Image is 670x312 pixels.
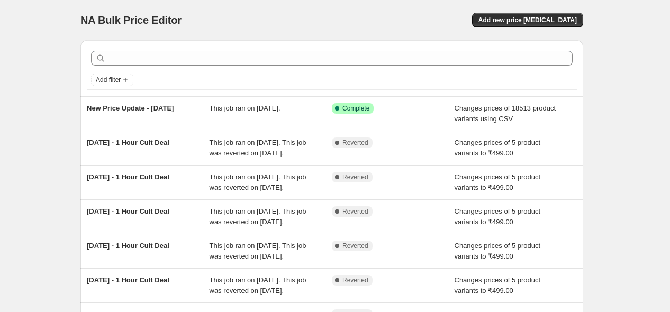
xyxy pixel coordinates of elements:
[210,207,306,226] span: This job ran on [DATE]. This job was reverted on [DATE].
[455,276,541,295] span: Changes prices of 5 product variants to ₹499.00
[210,276,306,295] span: This job ran on [DATE]. This job was reverted on [DATE].
[455,207,541,226] span: Changes prices of 5 product variants to ₹499.00
[455,139,541,157] span: Changes prices of 5 product variants to ₹499.00
[87,173,169,181] span: [DATE] - 1 Hour Cult Deal
[80,14,182,26] span: NA Bulk Price Editor
[87,139,169,146] span: [DATE] - 1 Hour Cult Deal
[210,173,306,191] span: This job ran on [DATE]. This job was reverted on [DATE].
[472,13,583,27] button: Add new price [MEDICAL_DATA]
[455,242,541,260] span: Changes prices of 5 product variants to ₹499.00
[87,104,174,112] span: New Price Update - [DATE]
[455,104,556,123] span: Changes prices of 18513 product variants using CSV
[210,242,306,260] span: This job ran on [DATE]. This job was reverted on [DATE].
[342,139,368,147] span: Reverted
[91,74,133,86] button: Add filter
[478,16,577,24] span: Add new price [MEDICAL_DATA]
[87,242,169,250] span: [DATE] - 1 Hour Cult Deal
[342,242,368,250] span: Reverted
[455,173,541,191] span: Changes prices of 5 product variants to ₹499.00
[342,276,368,285] span: Reverted
[342,104,369,113] span: Complete
[342,173,368,181] span: Reverted
[87,276,169,284] span: [DATE] - 1 Hour Cult Deal
[210,104,280,112] span: This job ran on [DATE].
[87,207,169,215] span: [DATE] - 1 Hour Cult Deal
[210,139,306,157] span: This job ran on [DATE]. This job was reverted on [DATE].
[96,76,121,84] span: Add filter
[342,207,368,216] span: Reverted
